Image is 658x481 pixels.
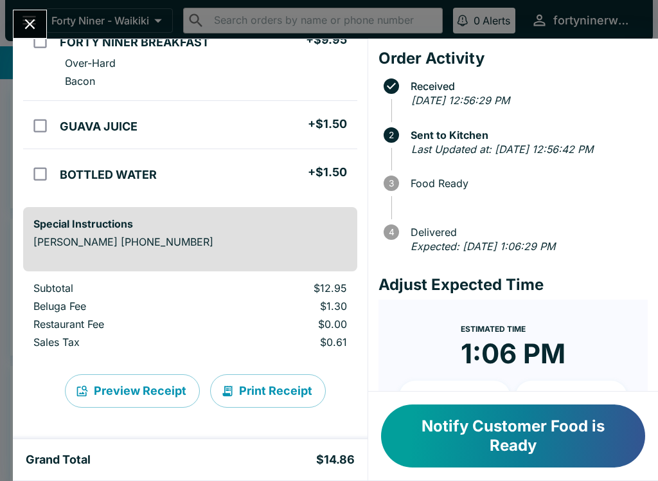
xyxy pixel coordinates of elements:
[404,177,648,189] span: Food Ready
[224,300,347,313] p: $1.30
[60,119,138,134] h5: GUAVA JUICE
[65,374,200,408] button: Preview Receipt
[33,235,347,248] p: [PERSON_NAME] [PHONE_NUMBER]
[308,165,347,180] h5: + $1.50
[224,282,347,295] p: $12.95
[461,324,526,334] span: Estimated Time
[399,381,511,413] button: + 10
[33,336,203,349] p: Sales Tax
[515,381,627,413] button: + 20
[308,116,347,132] h5: + $1.50
[404,129,648,141] span: Sent to Kitchen
[23,282,357,354] table: orders table
[26,452,91,467] h5: Grand Total
[60,35,209,50] h5: FORTY NINER BREAKFAST
[65,75,95,87] p: Bacon
[306,32,347,48] h5: + $9.95
[33,318,203,331] p: Restaurant Fee
[33,282,203,295] p: Subtotal
[210,374,326,408] button: Print Receipt
[404,226,648,238] span: Delivered
[411,94,510,107] em: [DATE] 12:56:29 PM
[389,178,394,188] text: 3
[388,227,394,237] text: 4
[224,336,347,349] p: $0.61
[381,404,645,467] button: Notify Customer Food is Ready
[378,275,648,295] h4: Adjust Expected Time
[65,57,116,69] p: Over-Hard
[461,337,565,370] time: 1:06 PM
[411,143,593,156] em: Last Updated at: [DATE] 12:56:42 PM
[411,240,555,253] em: Expected: [DATE] 1:06:29 PM
[33,217,347,230] h6: Special Instructions
[60,167,157,183] h5: BOTTLED WATER
[33,300,203,313] p: Beluga Fee
[224,318,347,331] p: $0.00
[13,10,46,38] button: Close
[378,49,648,68] h4: Order Activity
[389,130,394,140] text: 2
[404,80,648,92] span: Received
[316,452,355,467] h5: $14.86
